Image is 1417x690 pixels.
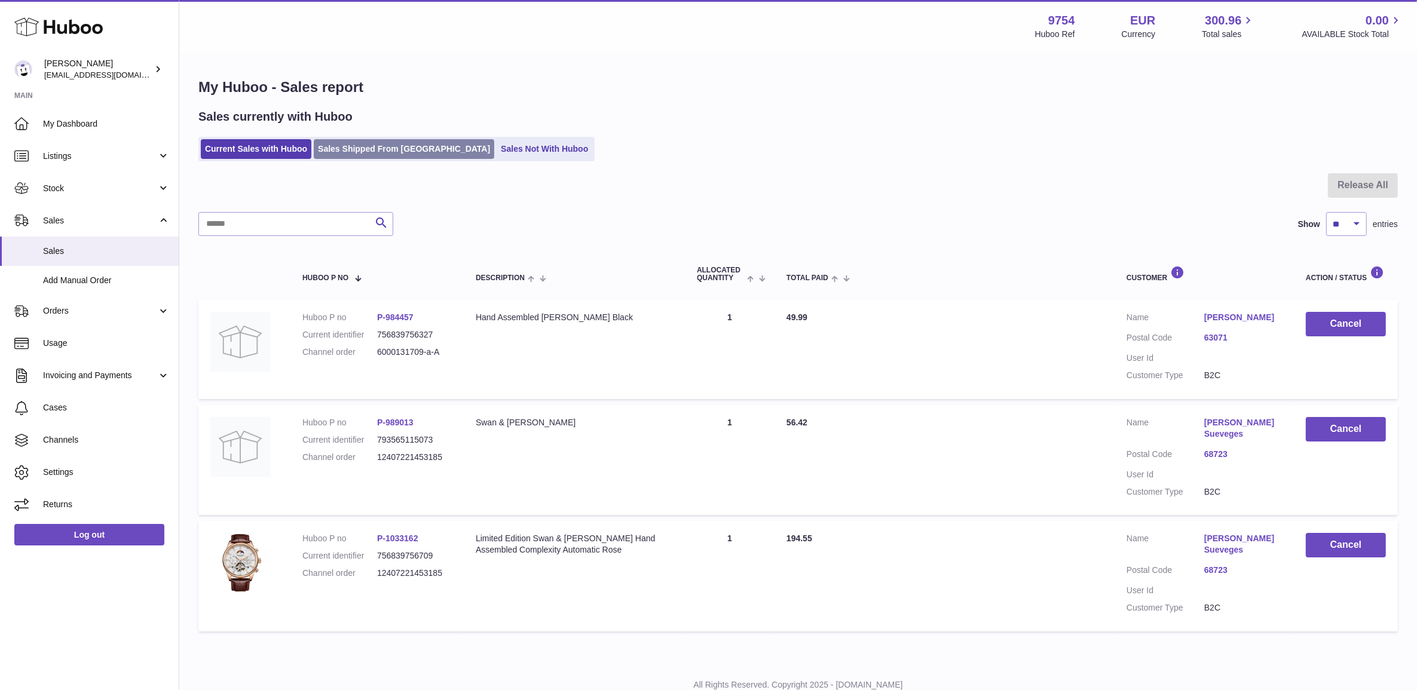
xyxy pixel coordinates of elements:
a: P-1033162 [377,533,418,543]
span: 300.96 [1205,13,1241,29]
span: [EMAIL_ADDRESS][DOMAIN_NAME] [44,70,176,79]
a: 68723 [1204,565,1282,576]
a: P-989013 [377,418,414,427]
a: Sales Not With Huboo [497,139,592,159]
span: Channels [43,434,170,446]
dt: Channel order [302,452,377,463]
dt: Huboo P no [302,533,377,544]
dd: B2C [1204,486,1282,498]
a: [PERSON_NAME] Sueveges [1204,533,1282,556]
dt: Postal Code [1127,565,1204,579]
span: 56.42 [786,418,807,427]
span: Cases [43,402,170,413]
span: Returns [43,499,170,510]
dt: Current identifier [302,434,377,446]
strong: EUR [1130,13,1155,29]
div: Action / Status [1306,266,1386,282]
span: 194.55 [786,533,812,543]
span: entries [1373,219,1398,230]
span: Listings [43,151,157,162]
dt: Current identifier [302,329,377,341]
button: Cancel [1306,417,1386,441]
a: 300.96 Total sales [1202,13,1255,40]
span: Usage [43,338,170,349]
a: 68723 [1204,449,1282,460]
a: P-984457 [377,312,414,322]
img: internalAdmin-9754@internal.huboo.com [14,60,32,78]
dd: 6000131709-a-A [377,346,452,358]
span: Huboo P no [302,274,348,282]
span: Invoicing and Payments [43,370,157,381]
dd: 12407221453185 [377,452,452,463]
a: 63071 [1204,332,1282,344]
span: Sales [43,215,157,226]
dt: Channel order [302,346,377,358]
dt: Name [1127,533,1204,559]
div: Currency [1122,29,1156,40]
div: Swan & [PERSON_NAME] [476,417,673,428]
dt: User Id [1127,469,1204,480]
td: 1 [685,521,775,631]
dd: B2C [1204,370,1282,381]
dd: 756839756327 [377,329,452,341]
dt: Postal Code [1127,332,1204,346]
dd: B2C [1204,602,1282,614]
dd: 756839756709 [377,550,452,562]
dt: Name [1127,417,1204,443]
dt: Channel order [302,568,377,579]
a: Sales Shipped From [GEOGRAPHIC_DATA] [314,139,494,159]
dt: Postal Code [1127,449,1204,463]
div: Hand Assembled [PERSON_NAME] Black [476,312,673,323]
td: 1 [685,405,775,515]
img: no-photo.jpg [210,312,270,372]
span: My Dashboard [43,118,170,130]
td: 1 [685,300,775,399]
dt: Huboo P no [302,312,377,323]
span: Total sales [1202,29,1255,40]
span: Description [476,274,525,282]
span: AVAILABLE Stock Total [1302,29,1403,40]
a: [PERSON_NAME] [1204,312,1282,323]
span: Settings [43,467,170,478]
dd: 793565115073 [377,434,452,446]
span: 49.99 [786,312,807,322]
img: 97541756811602.jpg [210,533,270,593]
button: Cancel [1306,312,1386,336]
dt: Huboo P no [302,417,377,428]
strong: 9754 [1048,13,1075,29]
dt: User Id [1127,352,1204,364]
span: Total paid [786,274,828,282]
dt: Customer Type [1127,602,1204,614]
dt: User Id [1127,585,1204,596]
span: ALLOCATED Quantity [697,266,744,282]
img: no-photo.jpg [210,417,270,477]
a: 0.00 AVAILABLE Stock Total [1302,13,1403,40]
div: [PERSON_NAME] [44,58,152,81]
h1: My Huboo - Sales report [198,78,1398,97]
h2: Sales currently with Huboo [198,109,353,125]
span: 0.00 [1366,13,1389,29]
dt: Customer Type [1127,370,1204,381]
span: Add Manual Order [43,275,170,286]
span: Sales [43,246,170,257]
dt: Current identifier [302,550,377,562]
label: Show [1298,219,1320,230]
dt: Name [1127,312,1204,326]
span: Orders [43,305,157,317]
button: Cancel [1306,533,1386,557]
div: Customer [1127,266,1282,282]
a: [PERSON_NAME] Sueveges [1204,417,1282,440]
div: Limited Edition Swan & [PERSON_NAME] Hand Assembled Complexity Automatic Rose [476,533,673,556]
dt: Customer Type [1127,486,1204,498]
a: Current Sales with Huboo [201,139,311,159]
div: Huboo Ref [1035,29,1075,40]
span: Stock [43,183,157,194]
a: Log out [14,524,164,545]
dd: 12407221453185 [377,568,452,579]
